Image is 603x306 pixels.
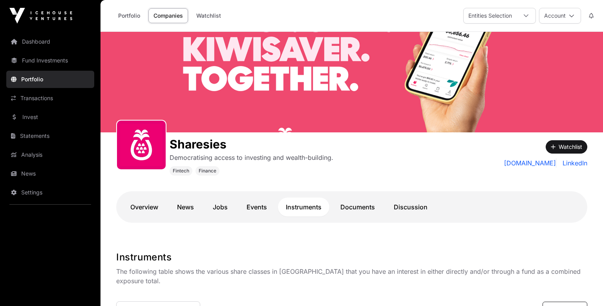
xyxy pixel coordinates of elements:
[170,153,333,162] p: Democratising access to investing and wealth-building.
[113,8,145,23] a: Portfolio
[6,165,94,182] a: News
[546,140,587,154] button: Watchlist
[6,52,94,69] a: Fund Investments
[564,268,603,306] iframe: Chat Widget
[559,158,587,168] a: LinkedIn
[116,251,587,264] h1: Instruments
[6,90,94,107] a: Transactions
[148,8,188,23] a: Companies
[6,108,94,126] a: Invest
[386,198,435,216] a: Discussion
[173,168,189,174] span: Fintech
[122,198,581,216] nav: Tabs
[6,71,94,88] a: Portfolio
[539,8,581,24] button: Account
[191,8,226,23] a: Watchlist
[122,198,166,216] a: Overview
[116,267,587,286] p: The following table shows the various share classes in [GEOGRAPHIC_DATA] that you have an interes...
[205,198,236,216] a: Jobs
[199,168,216,174] span: Finance
[169,198,202,216] a: News
[6,146,94,163] a: Analysis
[6,127,94,145] a: Statements
[9,8,72,24] img: Icehouse Ventures Logo
[239,198,275,216] a: Events
[6,33,94,50] a: Dashboard
[100,32,603,132] img: Sharesies
[6,184,94,201] a: Settings
[333,198,383,216] a: Documents
[464,8,517,23] div: Entities Selection
[170,137,333,151] h1: Sharesies
[120,124,163,166] img: sharesies_logo.jpeg
[278,198,329,216] a: Instruments
[504,158,556,168] a: [DOMAIN_NAME]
